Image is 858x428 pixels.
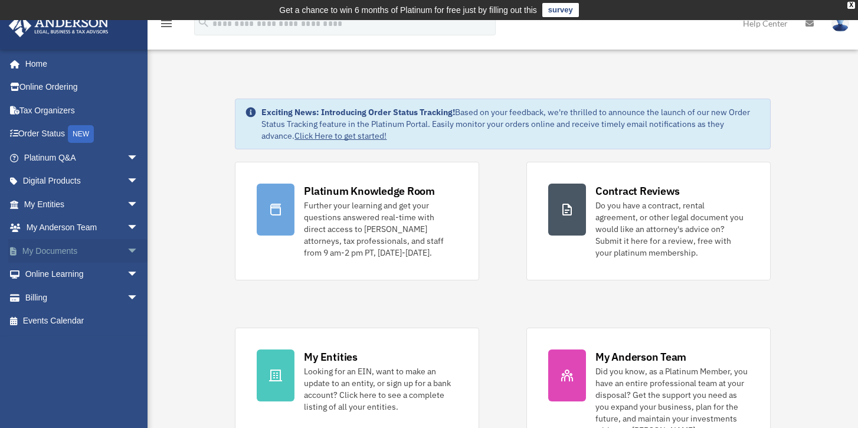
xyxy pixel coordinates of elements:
[8,286,156,309] a: Billingarrow_drop_down
[127,192,150,217] span: arrow_drop_down
[8,309,156,333] a: Events Calendar
[304,184,435,198] div: Platinum Knowledge Room
[8,122,156,146] a: Order StatusNEW
[127,146,150,170] span: arrow_drop_down
[542,3,579,17] a: survey
[294,130,387,141] a: Click Here to get started!
[279,3,537,17] div: Get a chance to win 6 months of Platinum for free just by filling out this
[8,216,156,240] a: My Anderson Teamarrow_drop_down
[8,146,156,169] a: Platinum Q&Aarrow_drop_down
[304,349,357,364] div: My Entities
[197,16,210,29] i: search
[847,2,855,9] div: close
[831,15,849,32] img: User Pic
[127,216,150,240] span: arrow_drop_down
[304,200,457,259] div: Further your learning and get your questions answered real-time with direct access to [PERSON_NAM...
[261,107,455,117] strong: Exciting News: Introducing Order Status Tracking!
[159,17,173,31] i: menu
[68,125,94,143] div: NEW
[8,239,156,263] a: My Documentsarrow_drop_down
[595,349,686,364] div: My Anderson Team
[127,239,150,263] span: arrow_drop_down
[8,263,156,286] a: Online Learningarrow_drop_down
[159,21,173,31] a: menu
[8,169,156,193] a: Digital Productsarrow_drop_down
[235,162,479,280] a: Platinum Knowledge Room Further your learning and get your questions answered real-time with dire...
[5,14,112,37] img: Anderson Advisors Platinum Portal
[127,263,150,287] span: arrow_drop_down
[595,200,749,259] div: Do you have a contract, rental agreement, or other legal document you would like an attorney's ad...
[8,99,156,122] a: Tax Organizers
[8,76,156,99] a: Online Ordering
[261,106,760,142] div: Based on your feedback, we're thrilled to announce the launch of our new Order Status Tracking fe...
[127,169,150,194] span: arrow_drop_down
[8,192,156,216] a: My Entitiesarrow_drop_down
[8,52,150,76] a: Home
[304,365,457,413] div: Looking for an EIN, want to make an update to an entity, or sign up for a bank account? Click her...
[595,184,680,198] div: Contract Reviews
[127,286,150,310] span: arrow_drop_down
[526,162,771,280] a: Contract Reviews Do you have a contract, rental agreement, or other legal document you would like...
